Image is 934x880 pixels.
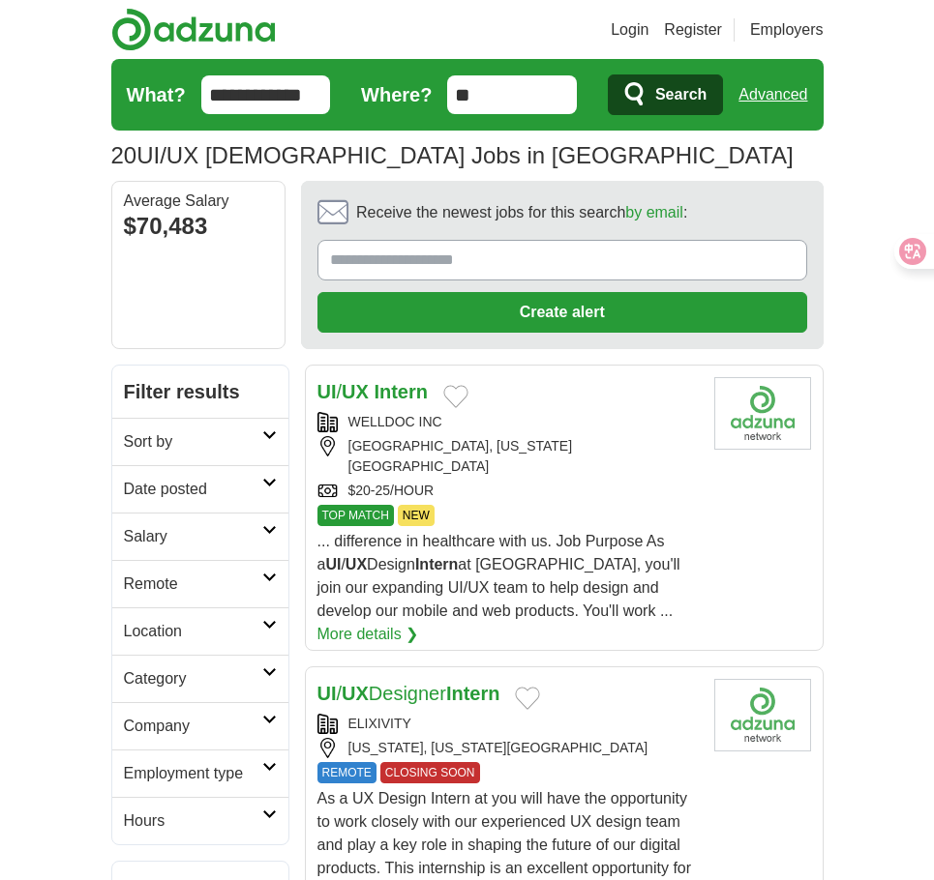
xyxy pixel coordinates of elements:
strong: UX [342,381,369,402]
strong: UX [346,556,367,572]
div: [US_STATE], [US_STATE][GEOGRAPHIC_DATA] [317,738,699,758]
button: Search [608,74,723,115]
h2: Category [124,667,262,690]
a: UI/UXDesignerIntern [317,683,500,704]
strong: UX [342,683,369,704]
a: Remote [112,560,288,607]
h2: Date posted [124,478,262,501]
strong: UI [317,381,337,402]
div: Average Salary [124,193,273,209]
a: Date posted [112,465,288,513]
span: REMOTE [317,762,377,783]
div: $70,483 [124,209,273,244]
h2: Hours [124,809,262,833]
div: WELLDOC INC [317,412,699,432]
img: Company logo [714,377,811,450]
a: UI/UX Intern [317,381,428,402]
img: Adzuna logo [111,8,276,51]
a: Login [611,18,648,42]
a: Register [664,18,722,42]
h1: UI/UX [DEMOGRAPHIC_DATA] Jobs in [GEOGRAPHIC_DATA] [111,142,794,168]
a: Advanced [738,75,807,114]
strong: Intern [374,381,428,402]
h2: Employment type [124,762,262,785]
a: Salary [112,513,288,560]
span: TOP MATCH [317,505,394,526]
h2: Sort by [124,430,262,454]
div: $20-25/HOUR [317,481,699,501]
span: Search [655,75,707,114]
a: Employers [750,18,824,42]
h2: Company [124,715,262,738]
a: Company [112,702,288,749]
label: What? [127,80,186,109]
h2: Remote [124,572,262,596]
a: Category [112,655,288,702]
a: Location [112,607,288,655]
a: More details ❯ [317,623,419,646]
a: by email [625,204,683,220]
button: Add to favorite jobs [443,385,468,408]
img: Company logo [714,679,811,751]
strong: Intern [446,683,500,704]
a: Sort by [112,418,288,465]
label: Where? [361,80,432,109]
button: Create alert [317,292,807,333]
h2: Location [124,620,262,643]
strong: UI [325,556,341,572]
div: [GEOGRAPHIC_DATA], [US_STATE][GEOGRAPHIC_DATA] [317,436,699,477]
span: Receive the newest jobs for this search : [356,201,687,224]
span: NEW [398,505,435,526]
a: Hours [112,797,288,844]
a: Employment type [112,749,288,797]
button: Add to favorite jobs [515,687,540,710]
strong: Intern [415,556,458,572]
h2: Salary [124,525,262,548]
strong: UI [317,683,337,704]
span: ... difference in healthcare with us. Job Purpose As a / Design at [GEOGRAPHIC_DATA], you'll join... [317,533,680,619]
div: ELIXIVITY [317,714,699,734]
span: 20 [111,138,137,173]
span: CLOSING SOON [380,762,480,783]
h2: Filter results [112,366,288,418]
